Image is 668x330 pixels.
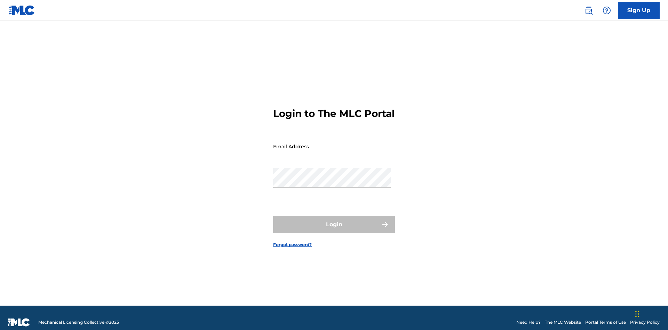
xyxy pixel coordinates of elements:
a: The MLC Website [545,319,581,325]
img: search [584,6,593,15]
a: Portal Terms of Use [585,319,626,325]
div: Drag [635,304,639,324]
iframe: Chat Widget [633,297,668,330]
a: Forgot password? [273,242,312,248]
a: Public Search [582,3,596,17]
img: MLC Logo [8,5,35,15]
span: Mechanical Licensing Collective © 2025 [38,319,119,325]
a: Privacy Policy [630,319,660,325]
div: Help [600,3,614,17]
img: logo [8,318,30,327]
a: Sign Up [618,2,660,19]
a: Need Help? [516,319,541,325]
h3: Login to The MLC Portal [273,108,395,120]
img: help [603,6,611,15]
